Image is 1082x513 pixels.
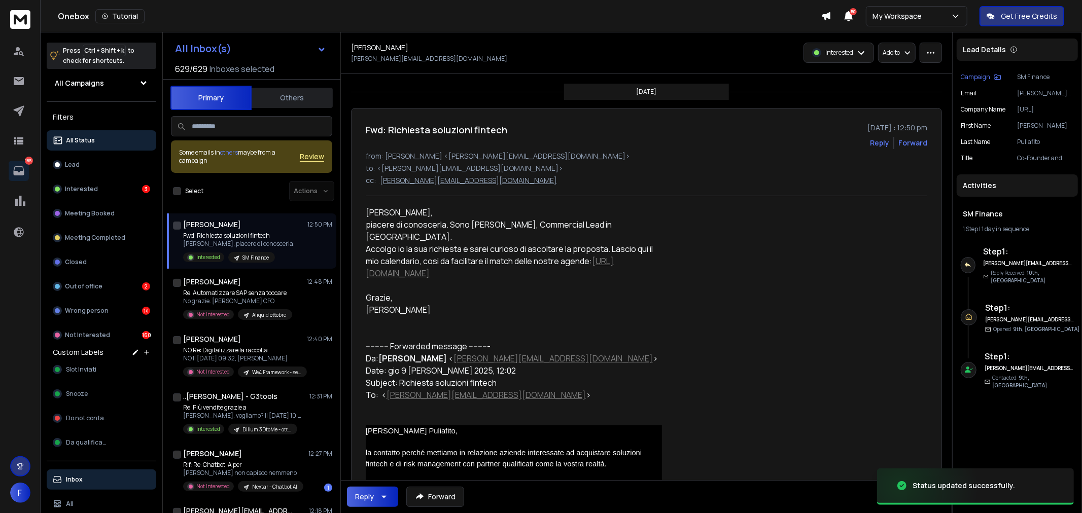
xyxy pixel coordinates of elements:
[183,404,305,412] p: Re: Più vendite grazie a
[16,68,158,79] div: Hi [PERSON_NAME],
[307,335,332,343] p: 12:40 PM
[178,300,187,310] div: ok
[1017,105,1074,114] p: [URL]
[366,175,376,186] p: cc:
[170,86,252,110] button: Primary
[961,154,972,162] p: title
[183,219,241,230] h1: [PERSON_NAME]
[183,461,303,469] p: Rif: Re: Chatbot IA per
[1017,73,1074,81] p: SM Finance
[406,487,464,507] button: Forward
[183,289,292,297] p: Re: Automatizzare SAP senza toccare
[366,304,662,316] div: [PERSON_NAME]
[825,49,853,57] p: Interested
[961,89,976,97] p: Email
[982,225,1029,233] span: 1 day in sequence
[378,353,447,364] strong: [PERSON_NAME]
[961,105,1005,114] p: Company Name
[1013,325,1079,333] span: 9th, [GEOGRAPHIC_DATA]
[196,425,220,433] p: Interested
[47,359,156,380] button: Slot Inviati
[16,277,100,283] div: [PERSON_NAME] • 15h ago
[175,44,231,54] h1: All Inbox(s)
[220,148,238,157] span: others
[183,346,305,354] p: NO Re: Digitalizzare la raccolta
[49,13,94,23] p: Active 5h ago
[1017,89,1074,97] p: [PERSON_NAME][EMAIL_ADDRESS][DOMAIN_NAME]
[159,4,178,23] button: Home
[66,365,96,374] span: Slot Inviati
[47,276,156,297] button: Out of office2
[196,368,230,376] p: Not Interested
[300,152,324,162] button: Review
[183,354,305,362] p: NO Il [DATE] 09:32, [PERSON_NAME]
[178,4,196,22] div: Close
[366,449,644,468] span: la contatto perché mettiamo in relazione aziende interessate ad acquistare soluzioni fintech e di...
[65,282,102,290] p: Out of office
[324,484,332,492] div: 1
[351,43,408,53] h1: [PERSON_NAME]
[32,332,40,340] button: Emoji picker
[870,138,889,148] button: Reply
[867,123,927,133] p: [DATE] : 12:50 pm
[8,157,195,189] div: Francesco says…
[183,277,241,287] h1: [PERSON_NAME]
[307,221,332,229] p: 12:50 PM
[10,483,30,503] button: F
[308,450,332,458] p: 12:27 PM
[170,294,195,316] div: ok
[142,282,150,290] div: 2
[47,228,156,248] button: Meeting Completed
[196,483,230,490] p: Not Interested
[66,414,110,422] span: Do not contact
[913,481,1015,491] div: Status updated successfully.
[47,384,156,404] button: Snooze
[984,260,1072,267] h6: [PERSON_NAME][EMAIL_ADDRESS][DOMAIN_NAME]
[183,449,242,459] h1: [PERSON_NAME]
[991,269,1082,284] p: Reply Received
[175,63,207,75] span: 629 / 629
[1001,11,1057,21] p: Get Free Credits
[65,209,115,217] p: Meeting Booked
[196,311,230,318] p: Not Interested
[63,46,134,66] p: Press to check for shortcuts.
[47,432,156,453] button: Da qualificare
[44,42,100,49] b: [PERSON_NAME]
[307,278,332,286] p: 12:48 PM
[47,110,156,124] h3: Filters
[961,73,990,81] p: Campaign
[8,39,195,62] div: Raj says…
[44,41,173,50] div: joined the conversation
[9,311,194,328] textarea: Message…
[8,62,166,149] div: Hi [PERSON_NAME],Thanks for letting me know. Let me check this from my end and get back to you sh...
[66,390,88,398] span: Snooze
[47,301,156,321] button: Wrong person14
[366,151,927,161] p: from: [PERSON_NAME] <[PERSON_NAME][EMAIL_ADDRESS][DOMAIN_NAME]>
[29,6,45,22] img: Profile image for Raj
[351,55,507,63] p: [PERSON_NAME][EMAIL_ADDRESS][DOMAIN_NAME]
[355,492,374,502] div: Reply
[183,334,241,344] h1: [PERSON_NAME]
[380,175,557,186] p: [PERSON_NAME][EMAIL_ADDRESS][DOMAIN_NAME]
[347,487,398,507] button: Reply
[7,4,26,23] button: go back
[65,161,80,169] p: Lead
[366,163,927,173] p: to: <[PERSON_NAME][EMAIL_ADDRESS][DOMAIN_NAME]>
[366,206,662,218] div: [PERSON_NAME],
[47,203,156,224] button: Meeting Booked
[366,427,458,435] span: [PERSON_NAME] Puliafito,
[961,138,990,146] p: Last Name
[183,469,303,477] p: [PERSON_NAME] non capisco nemmeno
[183,391,277,401] h1: ..[PERSON_NAME] - G3tools
[167,39,334,59] button: All Inbox(s)
[66,136,95,144] p: All Status
[55,78,104,88] h1: All Campaigns
[65,331,110,339] p: Not Interested
[993,325,1079,333] p: Opened
[58,9,821,23] div: Onebox
[991,269,1045,284] span: 10th, [GEOGRAPHIC_DATA]
[183,232,295,240] p: Fwd: Richiesta soluzioni fintech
